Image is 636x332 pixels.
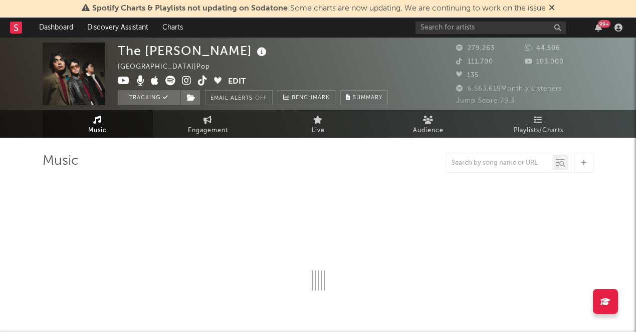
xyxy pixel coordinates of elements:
[43,110,153,138] a: Music
[373,110,484,138] a: Audience
[32,18,80,38] a: Dashboard
[525,59,564,65] span: 103,000
[598,20,610,28] div: 99 +
[153,110,263,138] a: Engagement
[255,96,267,101] em: Off
[549,5,555,13] span: Dismiss
[188,125,228,137] span: Engagement
[415,22,566,34] input: Search for artists
[205,90,273,105] button: Email AlertsOff
[118,90,180,105] button: Tracking
[92,5,546,13] span: : Some charts are now updating. We are continuing to work on the issue
[456,59,493,65] span: 111,700
[456,72,479,79] span: 135
[413,125,444,137] span: Audience
[456,45,495,52] span: 279,263
[340,90,388,105] button: Summary
[155,18,190,38] a: Charts
[353,95,382,101] span: Summary
[595,24,602,32] button: 99+
[92,5,288,13] span: Spotify Charts & Playlists not updating on Sodatone
[118,43,269,59] div: The [PERSON_NAME]
[88,125,107,137] span: Music
[456,98,515,104] span: Jump Score: 79.3
[292,92,330,104] span: Benchmark
[80,18,155,38] a: Discovery Assistant
[447,159,552,167] input: Search by song name or URL
[456,86,562,92] span: 6,563,619 Monthly Listeners
[118,61,222,73] div: [GEOGRAPHIC_DATA] | Pop
[263,110,373,138] a: Live
[312,125,325,137] span: Live
[228,76,246,88] button: Edit
[514,125,563,137] span: Playlists/Charts
[278,90,335,105] a: Benchmark
[484,110,594,138] a: Playlists/Charts
[525,45,560,52] span: 44,506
